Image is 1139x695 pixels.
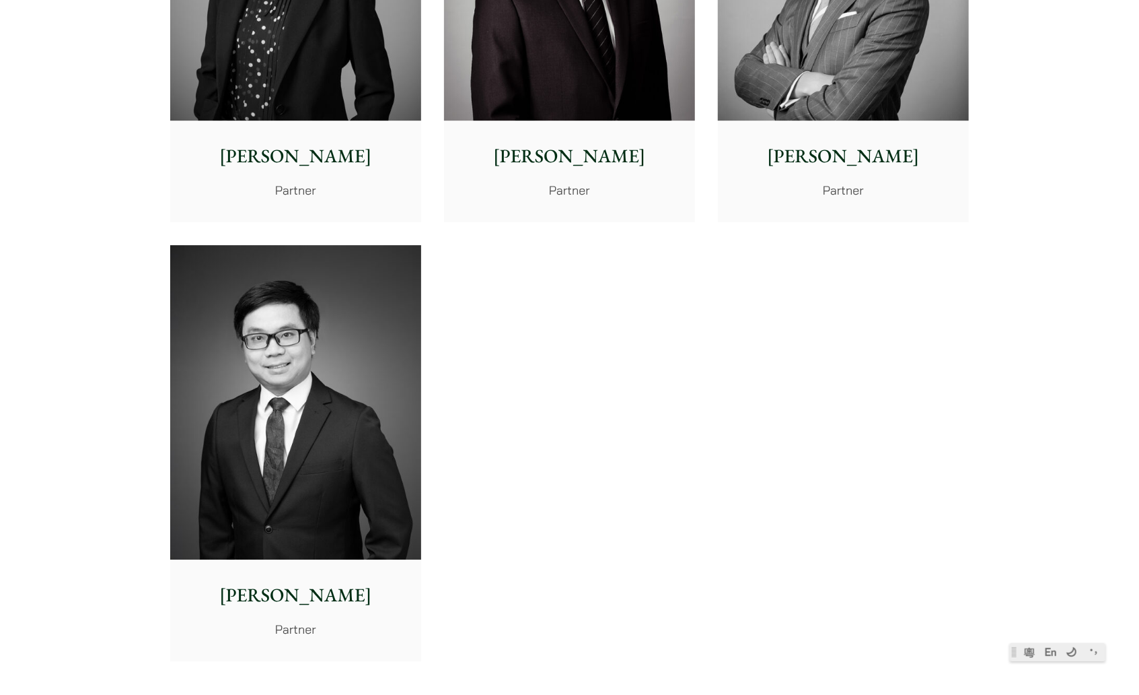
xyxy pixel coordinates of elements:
p: Partner [181,620,410,638]
p: Partner [181,181,410,199]
p: Partner [455,181,684,199]
p: [PERSON_NAME] [181,581,410,609]
p: [PERSON_NAME] [181,142,410,170]
p: [PERSON_NAME] [455,142,684,170]
p: Partner [729,181,958,199]
a: [PERSON_NAME] Partner [170,245,421,661]
p: [PERSON_NAME] [729,142,958,170]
